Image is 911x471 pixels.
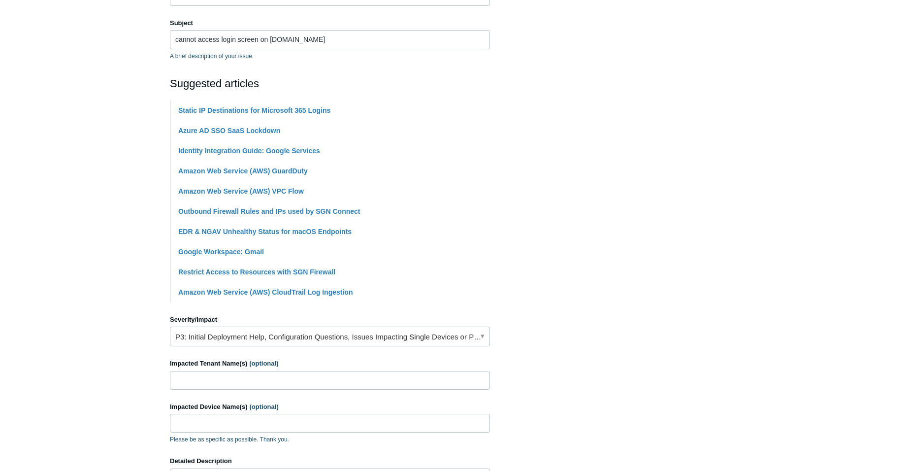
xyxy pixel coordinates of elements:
a: Google Workspace: Gmail [178,248,264,256]
a: Restrict Access to Resources with SGN Firewall [178,268,335,276]
a: EDR & NGAV Unhealthy Status for macOS Endpoints [178,228,352,235]
label: Impacted Device Name(s) [170,402,490,412]
label: Subject [170,18,490,28]
span: (optional) [249,360,278,367]
a: Identity Integration Guide: Google Services [178,147,320,155]
a: P3: Initial Deployment Help, Configuration Questions, Issues Impacting Single Devices or Past Out... [170,327,490,346]
a: Outbound Firewall Rules and IPs used by SGN Connect [178,207,360,215]
label: Severity/Impact [170,315,490,325]
a: Static IP Destinations for Microsoft 365 Logins [178,106,330,114]
a: Amazon Web Service (AWS) GuardDuty [178,167,308,175]
p: A brief description of your issue. [170,52,490,61]
p: Please be as specific as possible. Thank you. [170,435,490,444]
a: Amazon Web Service (AWS) CloudTrail Log Ingestion [178,288,353,296]
span: (optional) [250,403,279,410]
a: Amazon Web Service (AWS) VPC Flow [178,187,304,195]
label: Detailed Description [170,456,490,466]
label: Impacted Tenant Name(s) [170,359,490,369]
a: Azure AD SSO SaaS Lockdown [178,127,280,135]
h2: Suggested articles [170,75,490,92]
